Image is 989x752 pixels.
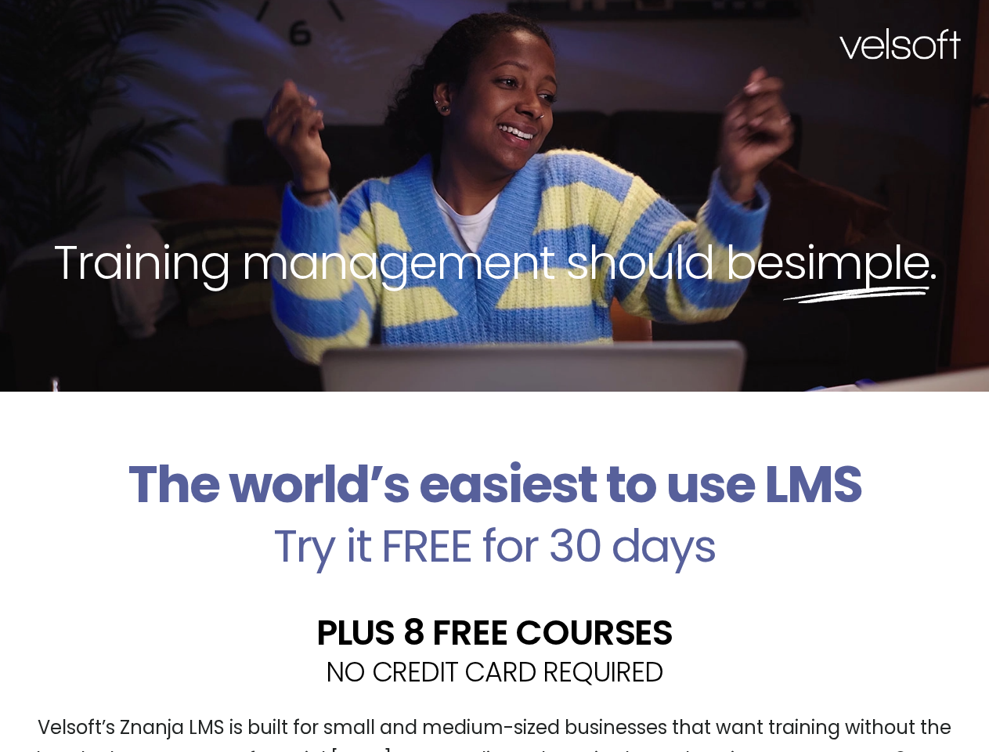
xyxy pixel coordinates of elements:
span: simple [783,230,929,295]
h2: Try it FREE for 30 days [12,523,977,569]
h2: PLUS 8 FREE COURSES [12,615,977,650]
h2: NO CREDIT CARD REQUIRED [12,658,977,685]
h2: Training management should be . [28,232,961,293]
h2: The world’s easiest to use LMS [12,454,977,515]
